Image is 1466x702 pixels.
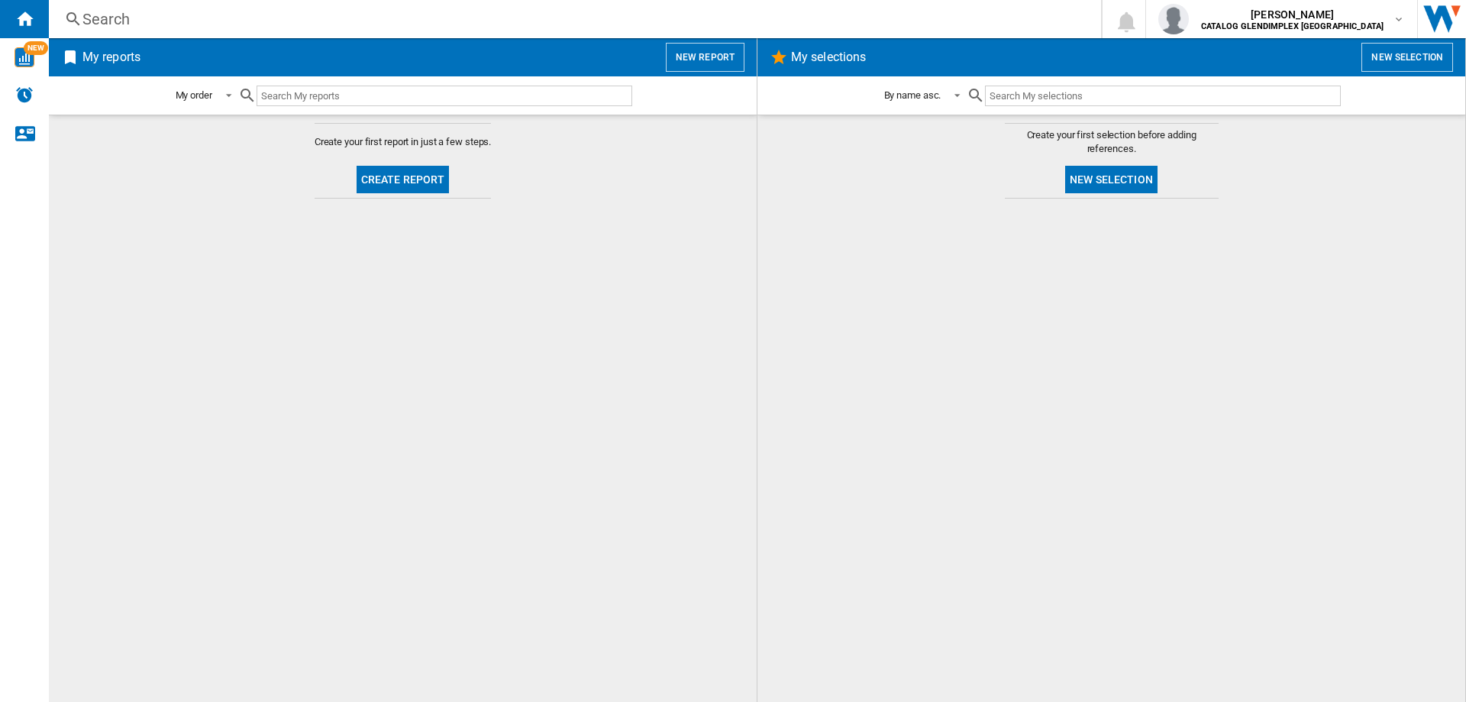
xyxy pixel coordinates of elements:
div: My order [176,89,212,101]
input: Search My reports [257,86,632,106]
img: alerts-logo.svg [15,86,34,104]
div: Search [82,8,1061,30]
h2: My selections [788,43,869,72]
div: By name asc. [884,89,941,101]
button: New selection [1361,43,1453,72]
button: New selection [1065,166,1158,193]
button: Create report [357,166,450,193]
img: profile.jpg [1158,4,1189,34]
h2: My reports [79,43,144,72]
span: Create your first selection before adding references. [1005,128,1219,156]
b: CATALOG GLENDIMPLEX [GEOGRAPHIC_DATA] [1201,21,1384,31]
img: wise-card.svg [15,47,34,67]
button: New report [666,43,744,72]
span: [PERSON_NAME] [1201,7,1384,22]
input: Search My selections [985,86,1340,106]
span: Create your first report in just a few steps. [315,135,492,149]
span: NEW [24,41,48,55]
